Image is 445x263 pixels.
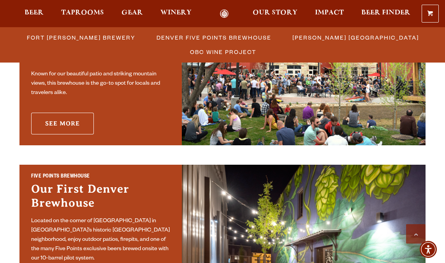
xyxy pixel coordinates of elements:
span: Taprooms [61,10,104,16]
a: Beer Finder [356,9,415,18]
a: Fort [PERSON_NAME] Brewery [22,32,139,43]
a: Taprooms [56,9,109,18]
a: Our Story [248,9,303,18]
h2: Five Points Brewhouse [31,173,170,182]
a: Denver Five Points Brewhouse [152,32,275,43]
span: [PERSON_NAME] [GEOGRAPHIC_DATA] [292,32,419,43]
span: OBC Wine Project [190,46,256,57]
a: Winery [155,9,197,18]
span: Gear [121,10,143,16]
a: Odell Home [209,9,239,18]
span: Fort [PERSON_NAME] Brewery [27,32,135,43]
img: Fort Collins Brewery & Taproom' [182,2,426,145]
a: Scroll to top [406,224,426,244]
span: Winery [160,10,192,16]
h3: Our First Denver Brewhouse [31,182,170,214]
a: OBC Wine Project [185,46,260,57]
a: See More [31,113,94,134]
a: [PERSON_NAME] [GEOGRAPHIC_DATA] [288,32,423,43]
p: Known for our beautiful patio and striking mountain views, this brewhouse is the go-to spot for l... [31,70,170,98]
span: Our Story [253,10,297,16]
span: Impact [315,10,344,16]
a: Beer [19,9,49,18]
span: Beer Finder [361,10,410,16]
span: Denver Five Points Brewhouse [157,32,271,43]
span: Beer [25,10,44,16]
a: Gear [116,9,148,18]
a: Impact [310,9,349,18]
div: Accessibility Menu [420,241,437,258]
